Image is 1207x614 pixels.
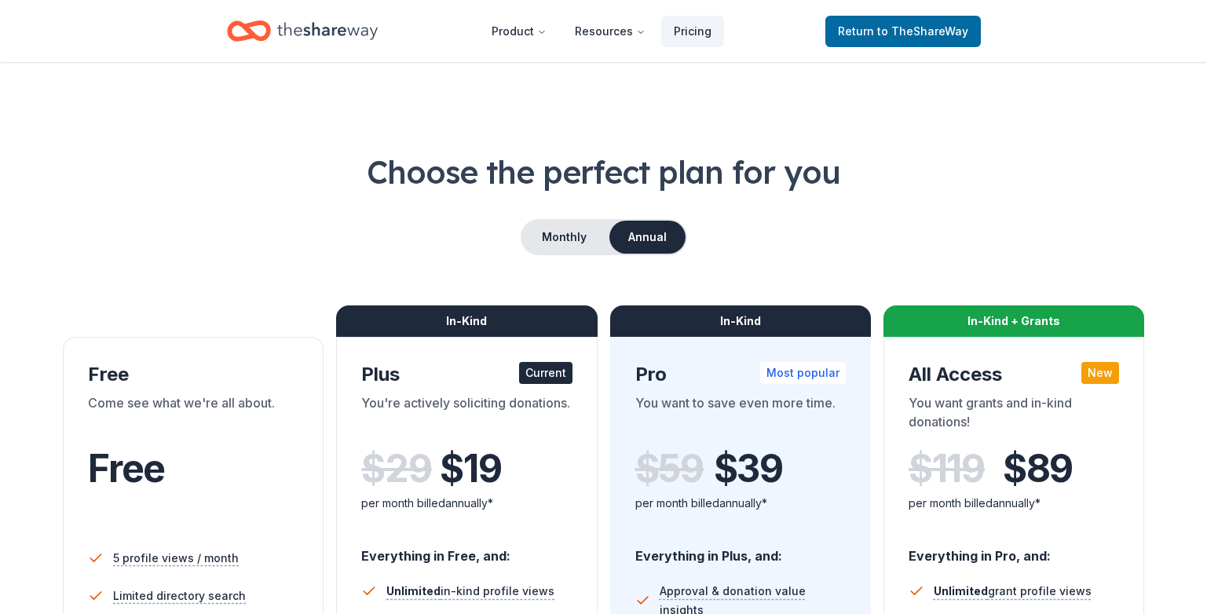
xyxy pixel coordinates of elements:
h1: Choose the perfect plan for you [63,150,1144,194]
a: Home [227,13,378,49]
span: $ 19 [440,447,501,491]
div: Everything in Pro, and: [909,533,1119,566]
span: Return [838,22,968,41]
button: Annual [609,221,686,254]
div: In-Kind [336,305,597,337]
a: Returnto TheShareWay [825,16,981,47]
a: Pricing [661,16,724,47]
span: Unlimited [934,584,988,598]
div: Everything in Plus, and: [635,533,846,566]
div: Most popular [760,362,846,384]
span: grant profile views [934,584,1092,598]
button: Resources [562,16,658,47]
div: You want grants and in-kind donations! [909,393,1119,437]
div: Come see what we're all about. [88,393,298,437]
div: Plus [361,362,572,387]
nav: Main [479,13,724,49]
div: All Access [909,362,1119,387]
div: per month billed annually* [361,494,572,513]
div: In-Kind + Grants [883,305,1144,337]
div: Everything in Free, and: [361,533,572,566]
div: per month billed annually* [909,494,1119,513]
div: Pro [635,362,846,387]
div: In-Kind [610,305,871,337]
div: Current [519,362,572,384]
span: Limited directory search [113,587,246,605]
span: $ 39 [714,447,783,491]
div: per month billed annually* [635,494,846,513]
span: $ 89 [1003,447,1073,491]
span: to TheShareWay [877,24,968,38]
button: Monthly [522,221,606,254]
div: You want to save even more time. [635,393,846,437]
div: New [1081,362,1119,384]
button: Product [479,16,559,47]
span: 5 profile views / month [113,549,239,568]
span: Free [88,445,165,492]
div: Free [88,362,298,387]
span: Unlimited [386,584,441,598]
div: You're actively soliciting donations. [361,393,572,437]
span: in-kind profile views [386,584,554,598]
